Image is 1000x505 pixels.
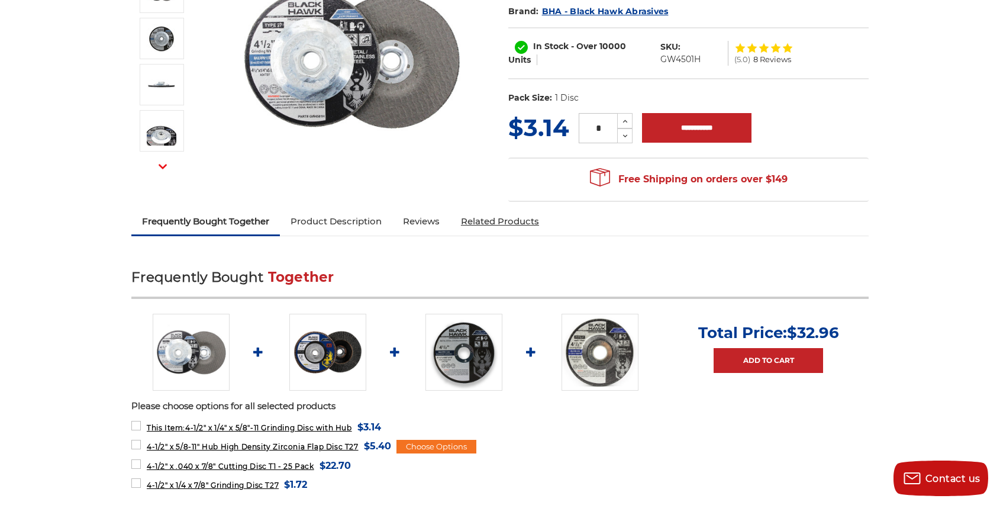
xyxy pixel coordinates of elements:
span: Free Shipping on orders over $149 [590,168,788,191]
span: 4-1/2" x 1/4 x 7/8" Grinding Disc T27 [147,481,279,490]
a: Frequently Bought Together [131,208,280,234]
img: 4-1/2" x 1/4" x 5/8"-11 Grinding Disc with Hub [147,24,176,53]
dt: SKU: [660,41,680,53]
button: Next [149,154,177,179]
span: 10000 [599,41,626,52]
img: 1/4 inch thick hubbed grinding wheel [147,70,176,99]
span: Frequently Bought [131,269,263,285]
span: Brand: [508,6,539,17]
a: BHA - Black Hawk Abrasives [542,6,669,17]
p: Total Price: [698,323,839,342]
p: Please choose options for all selected products [131,400,869,413]
dd: GW4501H [660,53,701,66]
span: Together [268,269,334,285]
a: Add to Cart [714,348,823,373]
span: 4-1/2" x 1/4" x 5/8"-11 Grinding Disc with Hub [147,423,352,432]
div: Choose Options [396,440,476,454]
span: Units [508,54,531,65]
img: 4-1/2 inch hub grinding discs [147,116,176,146]
span: - Over [571,41,597,52]
button: Contact us [893,461,988,496]
span: $3.14 [508,113,569,142]
strong: This Item: [147,423,185,432]
span: $5.40 [364,438,391,454]
span: $1.72 [284,477,307,493]
dd: 1 Disc [555,92,579,104]
a: Reviews [392,208,450,234]
span: 4-1/2" x .040 x 7/8" Cutting Disc T1 - 25 Pack [147,462,314,471]
a: Product Description [280,208,392,234]
span: Contact us [925,473,980,484]
span: $22.70 [320,458,351,474]
span: 8 Reviews [753,56,791,63]
span: $32.96 [787,323,839,342]
img: BHA 4.5 Inch Grinding Wheel with 5/8 inch hub [153,314,230,391]
dt: Pack Size: [508,92,552,104]
span: In Stock [533,41,569,52]
span: 4-1/2" x 5/8-11" Hub High Density Zirconia Flap Disc T27 [147,442,359,451]
span: (5.0) [734,56,750,63]
span: $3.14 [357,419,381,435]
a: Related Products [450,208,550,234]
